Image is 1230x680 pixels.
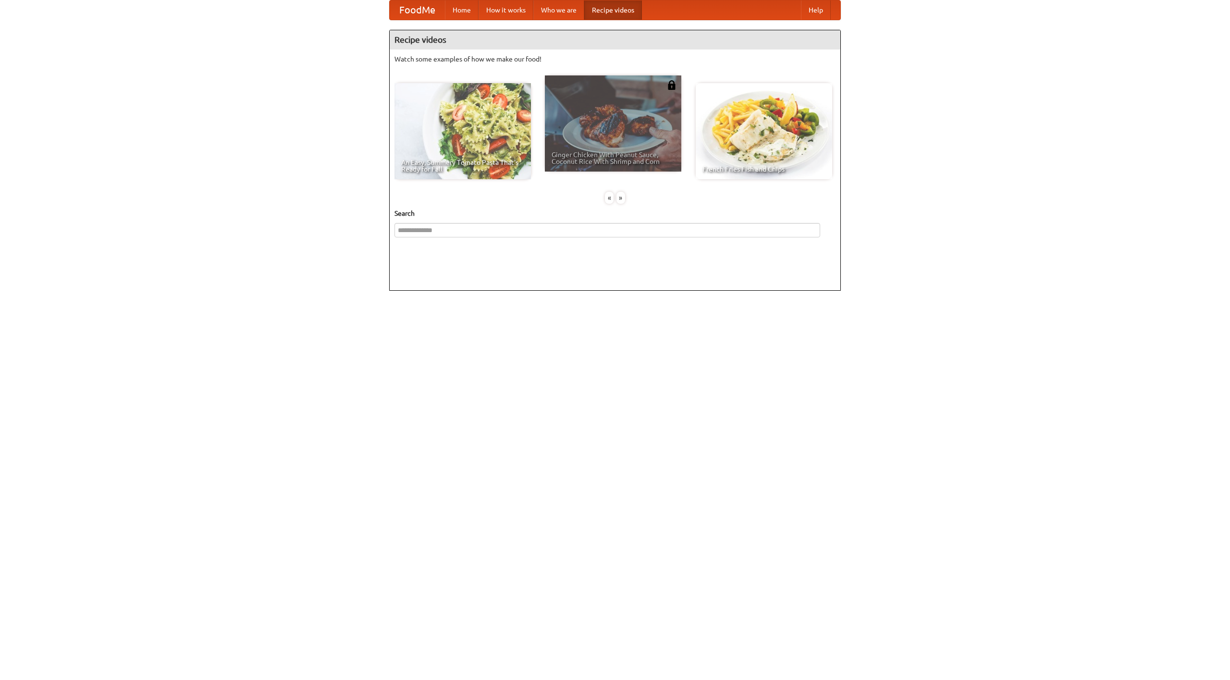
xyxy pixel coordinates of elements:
[801,0,831,20] a: Help
[401,159,524,173] span: An Easy, Summery Tomato Pasta That's Ready for Fall
[616,192,625,204] div: »
[696,83,832,179] a: French Fries Fish and Chips
[394,209,836,218] h5: Search
[667,80,676,90] img: 483408.png
[390,0,445,20] a: FoodMe
[445,0,479,20] a: Home
[479,0,533,20] a: How it works
[702,166,825,173] span: French Fries Fish and Chips
[394,54,836,64] p: Watch some examples of how we make our food!
[605,192,614,204] div: «
[584,0,642,20] a: Recipe videos
[390,30,840,49] h4: Recipe videos
[533,0,584,20] a: Who we are
[394,83,531,179] a: An Easy, Summery Tomato Pasta That's Ready for Fall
